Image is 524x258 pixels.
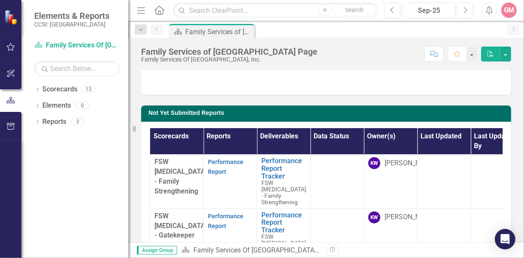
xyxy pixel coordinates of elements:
[34,21,110,28] small: CCSI: [GEOGRAPHIC_DATA]
[311,155,364,208] td: Double-Click to Edit
[42,101,71,111] a: Elements
[406,6,453,16] div: Sep-25
[261,179,306,205] span: FSW [MEDICAL_DATA] - Family Strengthening
[257,208,311,256] td: Double-Click to Edit Right Click for Context Menu
[345,6,364,13] span: Search
[42,85,77,94] a: Scorecards
[154,212,207,240] span: FSW [MEDICAL_DATA] - Gatekeeper
[82,86,95,93] div: 13
[148,110,507,116] h3: Not Yet Submitted Reports
[75,102,89,109] div: 0
[181,246,320,255] div: »
[185,26,252,37] div: Family Services of [GEOGRAPHIC_DATA] Page
[311,208,364,256] td: Double-Click to Edit
[173,3,378,18] input: Search ClearPoint...
[137,246,177,255] span: Assign Group
[368,211,380,223] div: KW
[261,157,306,180] a: Performance Report Tracker
[385,158,436,168] div: [PERSON_NAME]
[34,41,120,50] a: Family Services Of [GEOGRAPHIC_DATA], Inc.
[495,229,515,249] div: Open Intercom Messenger
[34,61,120,76] input: Search Below...
[261,233,306,253] span: FSW [MEDICAL_DATA] - Gatekeeper
[501,3,517,18] button: GM
[34,11,110,21] span: Elements & Reports
[71,118,84,125] div: 3
[42,117,66,127] a: Reports
[154,158,207,195] span: FSW [MEDICAL_DATA] - Family Strengthening
[141,47,317,56] div: Family Services of [GEOGRAPHIC_DATA] Page
[208,158,243,175] a: Performance Report
[193,246,330,254] a: Family Services Of [GEOGRAPHIC_DATA], Inc.
[385,212,436,222] div: [PERSON_NAME]
[368,157,380,169] div: KW
[261,211,306,234] a: Performance Report Tracker
[403,3,456,18] button: Sep-25
[333,4,376,16] button: Search
[141,56,317,63] div: Family Services Of [GEOGRAPHIC_DATA], Inc.
[257,155,311,208] td: Double-Click to Edit Right Click for Context Menu
[208,213,243,229] a: Performance Report
[4,10,19,25] img: ClearPoint Strategy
